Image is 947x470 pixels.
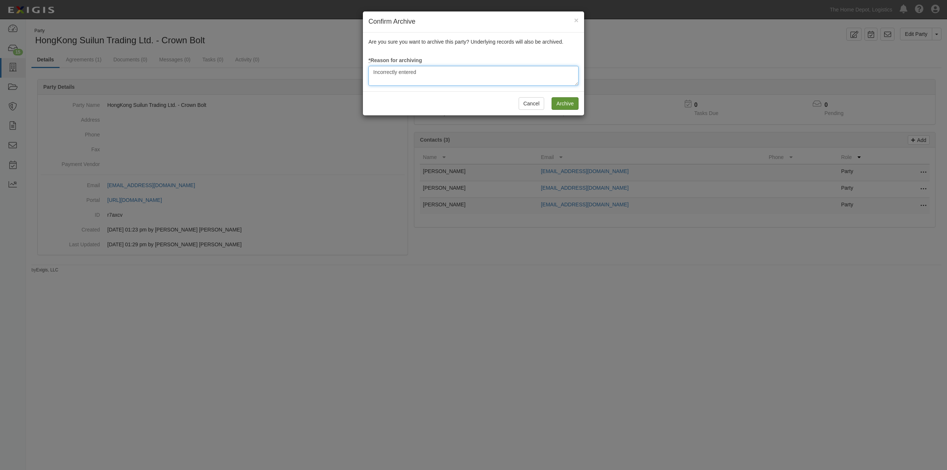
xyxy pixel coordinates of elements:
[574,16,579,24] button: Close
[363,33,584,91] div: Are you sure you want to archive this party? Underlying records will also be archived.
[368,17,579,27] h4: Confirm Archive
[574,16,579,24] span: ×
[368,57,370,63] abbr: required
[368,57,422,64] label: Reason for archiving
[519,97,545,110] button: Cancel
[552,97,579,110] input: Archive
